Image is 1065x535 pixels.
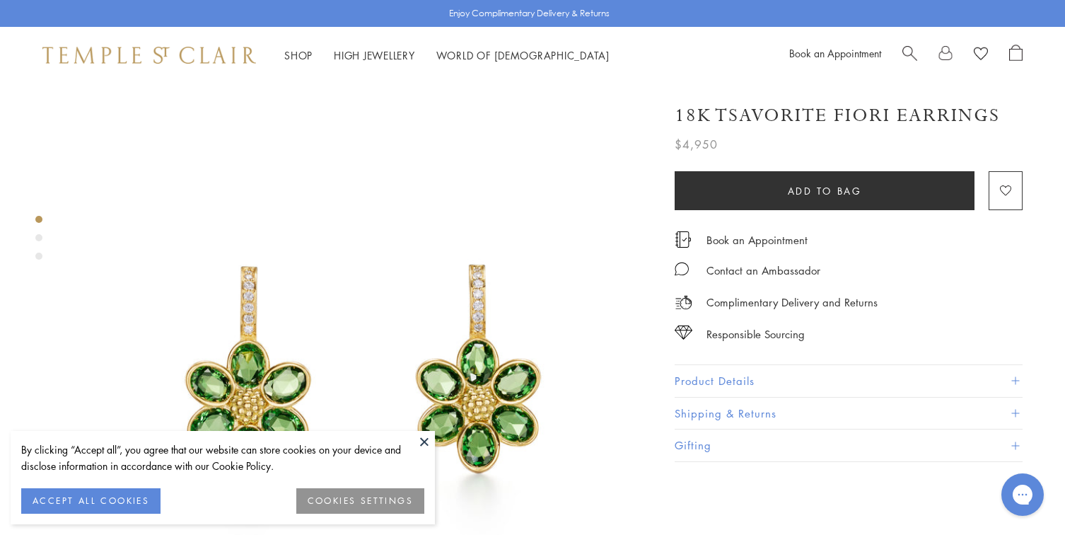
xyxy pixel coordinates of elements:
a: High JewelleryHigh Jewellery [334,48,415,62]
button: Shipping & Returns [675,398,1023,430]
img: icon_appointment.svg [675,231,692,248]
iframe: Gorgias live chat messenger [994,468,1051,521]
img: icon_sourcing.svg [675,326,692,340]
span: Add to bag [788,183,862,199]
a: Book an Appointment [789,46,881,60]
a: View Wishlist [974,45,988,66]
a: Search [902,45,917,66]
div: By clicking “Accept all”, you agree that our website can store cookies on your device and disclos... [21,442,424,474]
h1: 18K Tsavorite Fiori Earrings [675,103,1000,128]
a: World of [DEMOGRAPHIC_DATA]World of [DEMOGRAPHIC_DATA] [436,48,610,62]
img: MessageIcon-01_2.svg [675,262,689,276]
a: ShopShop [284,48,313,62]
a: Open Shopping Bag [1009,45,1023,66]
nav: Main navigation [284,47,610,64]
button: COOKIES SETTINGS [296,488,424,514]
button: ACCEPT ALL COOKIES [21,488,161,514]
p: Complimentary Delivery and Returns [706,294,878,311]
img: icon_delivery.svg [675,294,692,311]
div: Product gallery navigation [35,212,42,271]
a: Book an Appointment [706,232,808,248]
button: Product Details [675,365,1023,397]
div: Responsible Sourcing [706,326,805,343]
span: $4,950 [675,135,718,154]
p: Enjoy Complimentary Delivery & Returns [449,6,610,21]
img: Temple St. Clair [42,47,256,64]
button: Gifting [675,430,1023,461]
div: Contact an Ambassador [706,262,820,280]
button: Add to bag [675,171,974,210]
